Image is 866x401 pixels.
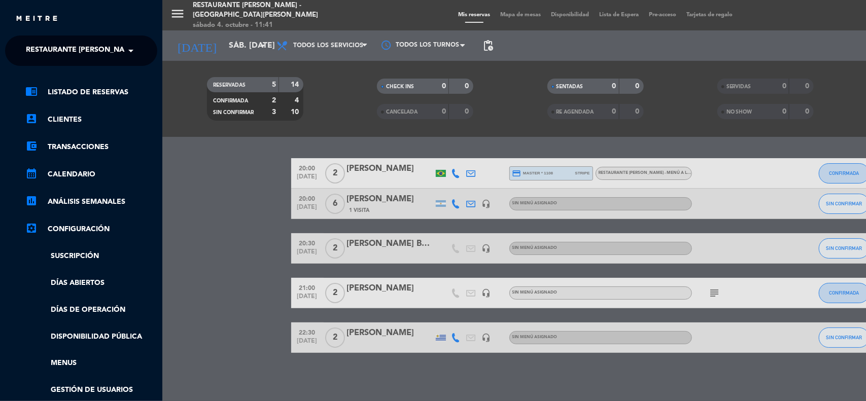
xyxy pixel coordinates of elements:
a: assessmentANÁLISIS SEMANALES [25,196,157,208]
a: Gestión de usuarios [25,384,157,396]
i: calendar_month [25,167,38,179]
a: Días de Operación [25,304,157,316]
i: chrome_reader_mode [25,85,38,97]
img: MEITRE [15,15,58,23]
a: chrome_reader_modeListado de Reservas [25,86,157,98]
i: assessment [25,195,38,207]
a: Disponibilidad pública [25,331,157,343]
a: Menus [25,357,157,369]
a: Configuración [25,223,157,235]
i: settings_applications [25,222,38,234]
a: Días abiertos [25,277,157,289]
a: calendar_monthCalendario [25,168,157,180]
a: account_boxClientes [25,114,157,126]
i: account_box [25,113,38,125]
i: account_balance_wallet [25,140,38,152]
a: account_balance_walletTransacciones [25,141,157,153]
a: Suscripción [25,250,157,262]
span: Restaurante [PERSON_NAME] - [GEOGRAPHIC_DATA][PERSON_NAME] [26,40,278,61]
